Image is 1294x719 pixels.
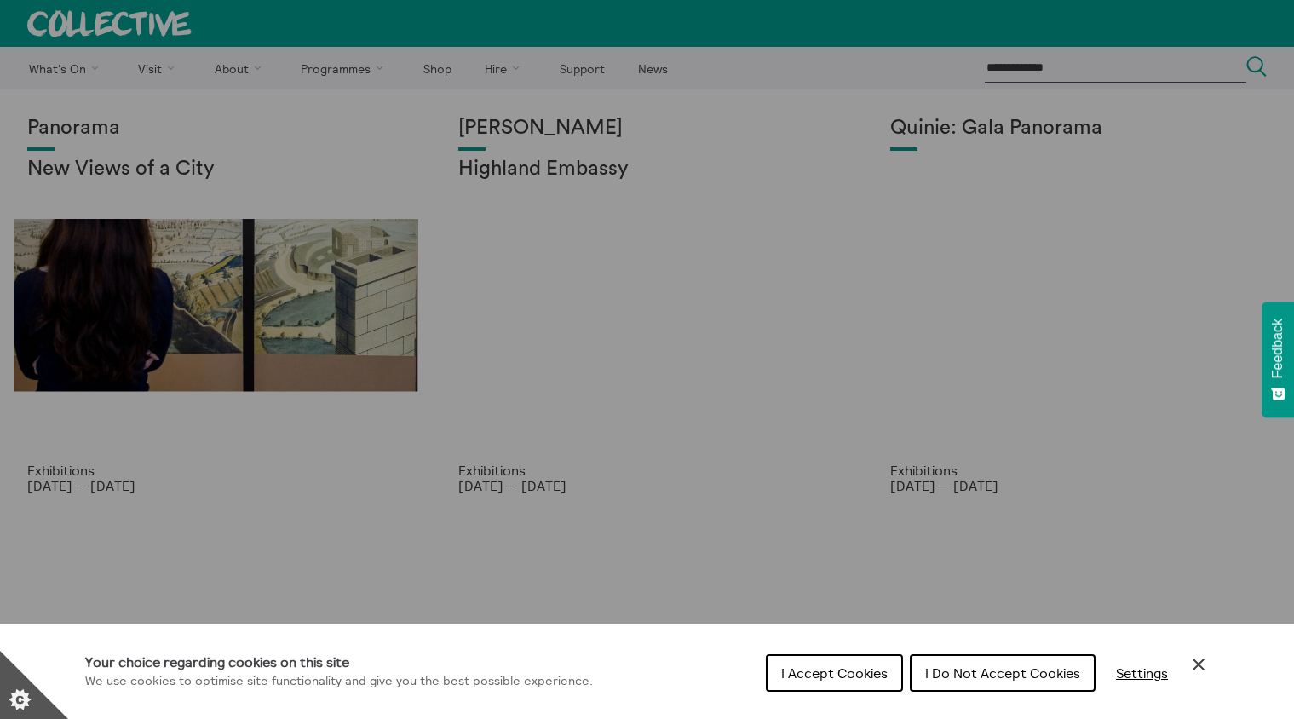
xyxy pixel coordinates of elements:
button: Settings [1102,656,1182,690]
span: Settings [1116,664,1168,682]
span: Feedback [1270,319,1285,378]
span: I Accept Cookies [781,664,888,682]
button: I Accept Cookies [766,654,903,692]
button: I Do Not Accept Cookies [910,654,1096,692]
p: We use cookies to optimise site functionality and give you the best possible experience. [85,672,593,691]
button: Close Cookie Control [1188,654,1209,675]
span: I Do Not Accept Cookies [925,664,1080,682]
button: Feedback - Show survey [1262,302,1294,417]
h1: Your choice regarding cookies on this site [85,652,593,672]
